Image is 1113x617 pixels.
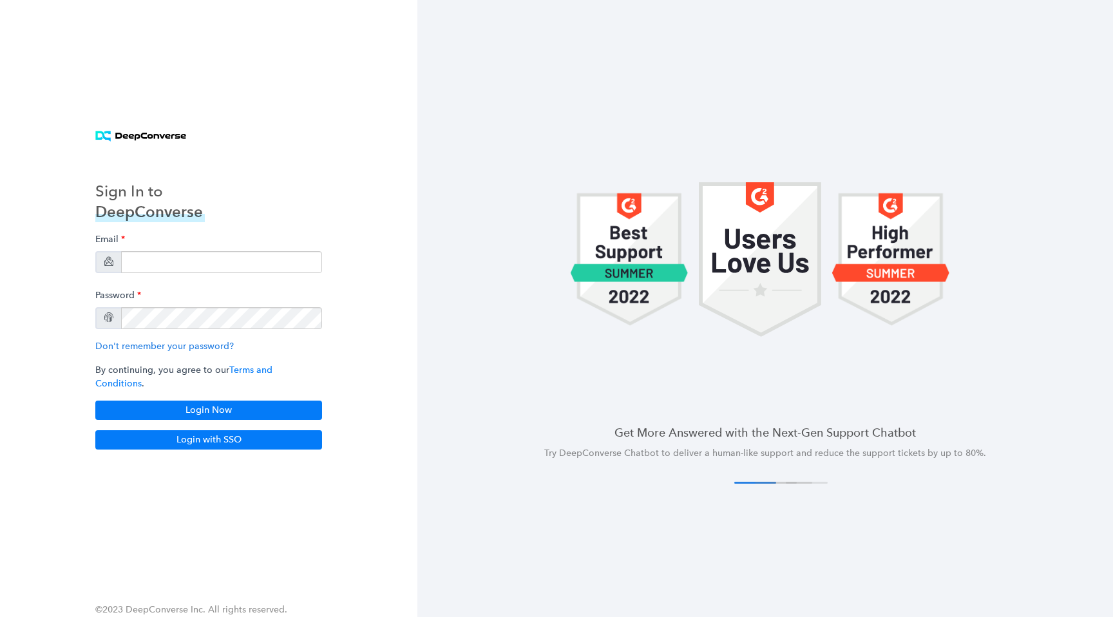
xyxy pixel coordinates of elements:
[755,482,797,484] button: 2
[95,401,322,420] button: Login Now
[95,365,272,389] a: Terms and Conditions
[770,482,812,484] button: 3
[95,341,234,352] a: Don't remember your password?
[786,482,828,484] button: 4
[95,604,287,615] span: ©2023 DeepConverse Inc. All rights reserved.
[95,202,205,222] h3: DeepConverse
[95,363,322,390] p: By continuing, you agree to our .
[95,131,186,142] img: horizontal logo
[95,283,141,307] label: Password
[734,482,776,484] button: 1
[95,181,205,202] h3: Sign In to
[95,430,322,450] button: Login with SSO
[95,227,125,251] label: Email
